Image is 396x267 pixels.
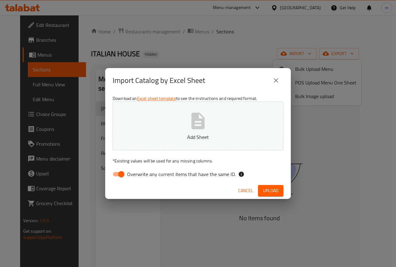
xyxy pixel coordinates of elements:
[238,171,244,177] svg: If the overwrite option isn't selected, then the items that match an existing ID will be ignored ...
[236,185,256,196] button: Cancel
[127,170,236,178] span: Overwrite any current items that have the same ID.
[122,133,274,141] p: Add Sheet
[137,94,176,102] a: Excel sheet template
[105,93,291,183] div: Download an to see the instructions and required format.
[113,158,283,164] p: Existing values will be used for any missing columns.
[113,75,205,85] h2: Import Catalog by Excel Sheet
[269,73,283,88] button: close
[258,185,283,196] button: Upload
[113,101,283,150] button: Add Sheet
[238,187,253,195] span: Cancel
[263,187,278,195] span: Upload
